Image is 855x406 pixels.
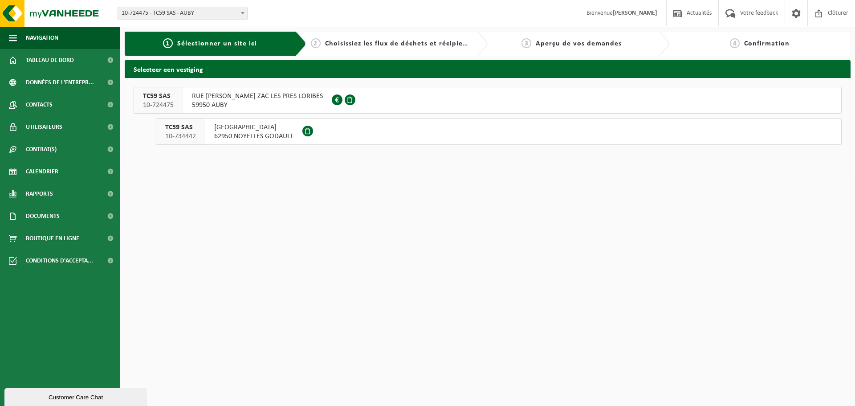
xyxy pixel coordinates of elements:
span: 10-724475 - TC59 SAS - AUBY [118,7,248,20]
span: 59950 AUBY [192,101,323,110]
span: Boutique en ligne [26,227,79,250]
span: Contacts [26,94,53,116]
span: Aperçu de vos demandes [536,40,622,47]
span: 3 [521,38,531,48]
span: 62950 NOYELLES GODAULT [214,132,293,141]
span: 10-724475 [143,101,174,110]
span: [GEOGRAPHIC_DATA] [214,123,293,132]
span: Sélectionner un site ici [177,40,257,47]
span: Données de l'entrepr... [26,71,94,94]
span: 10-734442 [165,132,196,141]
span: TC59 SAS [165,123,196,132]
span: TC59 SAS [143,92,174,101]
span: Tableau de bord [26,49,74,71]
span: Rapports [26,183,53,205]
span: Navigation [26,27,58,49]
span: Choisissiez les flux de déchets et récipients [325,40,473,47]
span: 1 [163,38,173,48]
strong: [PERSON_NAME] [613,10,657,16]
span: Confirmation [744,40,790,47]
span: RUE [PERSON_NAME] ZAC LES PRES LORIBES [192,92,323,101]
span: Calendrier [26,160,58,183]
h2: Selecteer een vestiging [125,60,851,78]
span: Documents [26,205,60,227]
button: TC59 SAS 10-724475 RUE [PERSON_NAME] ZAC LES PRES LORIBES59950 AUBY [134,87,842,114]
span: Utilisateurs [26,116,62,138]
span: 2 [311,38,321,48]
button: TC59 SAS 10-734442 [GEOGRAPHIC_DATA]62950 NOYELLES GODAULT [156,118,842,145]
span: 10-724475 - TC59 SAS - AUBY [118,7,247,20]
span: Conditions d'accepta... [26,250,93,272]
iframe: chat widget [4,386,149,406]
span: Contrat(s) [26,138,57,160]
span: 4 [730,38,740,48]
